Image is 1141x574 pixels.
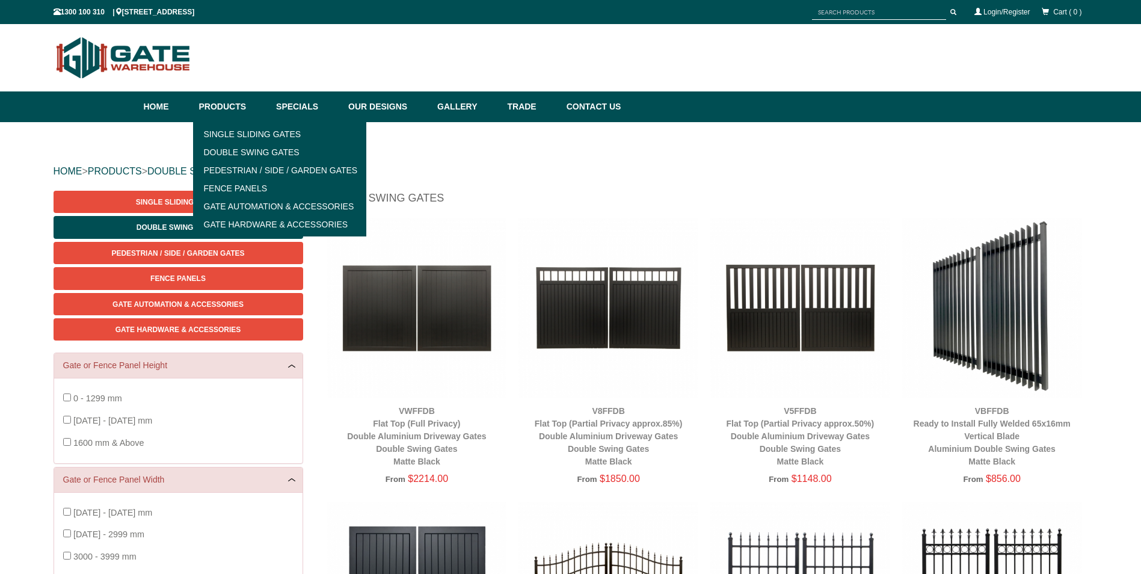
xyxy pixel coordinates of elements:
a: Trade [501,91,560,122]
a: HOME [54,166,82,176]
a: Pedestrian / Side / Garden Gates [54,242,303,264]
a: Fence Panels [197,179,363,197]
a: Gate or Fence Panel Height [63,359,294,372]
span: $2214.00 [408,474,448,484]
span: 0 - 1299 mm [73,393,122,403]
a: Double Swing Gates [197,143,363,161]
span: From [963,475,983,484]
span: Gate Hardware & Accessories [115,326,241,334]
img: V5FFDB - Flat Top (Partial Privacy approx.50%) - Double Aluminium Driveway Gates - Double Swing G... [710,218,890,398]
span: 1600 mm & Above [73,438,144,448]
span: $1850.00 [600,474,640,484]
a: Fence Panels [54,267,303,289]
a: Gate Hardware & Accessories [197,215,363,233]
a: Contact Us [561,91,621,122]
a: Login/Register [983,8,1030,16]
span: 3000 - 3999 mm [73,552,137,561]
a: Double Swing Gates [54,216,303,238]
a: Single Sliding Gates [197,125,363,143]
span: Fence Panels [150,274,206,283]
span: Double Swing Gates [137,223,220,232]
a: Gate Hardware & Accessories [54,318,303,341]
a: V5FFDBFlat Top (Partial Privacy approx.50%)Double Aluminium Driveway GatesDouble Swing GatesMatte... [727,406,875,466]
span: [DATE] - 2999 mm [73,529,144,539]
a: V8FFDBFlat Top (Partial Privacy approx.85%)Double Aluminium Driveway GatesDouble Swing GatesMatte... [535,406,683,466]
a: Gate Automation & Accessories [197,197,363,215]
a: Gate or Fence Panel Width [63,474,294,486]
a: Gallery [431,91,501,122]
img: Gate Warehouse [54,30,194,85]
a: Gate Automation & Accessories [54,293,303,315]
span: [DATE] - [DATE] mm [73,416,152,425]
span: $856.00 [986,474,1021,484]
img: V8FFDB - Flat Top (Partial Privacy approx.85%) - Double Aluminium Driveway Gates - Double Swing G... [518,218,698,398]
span: From [386,475,405,484]
span: $1148.00 [792,474,832,484]
span: Single Sliding Gates [136,198,220,206]
a: Specials [270,91,342,122]
h1: Double Swing Gates [321,191,1088,212]
span: Cart ( 0 ) [1053,8,1081,16]
span: 1300 100 310 | [STREET_ADDRESS] [54,8,195,16]
span: From [769,475,789,484]
a: VBFFDBReady to Install Fully Welded 65x16mm Vertical BladeAluminium Double Swing GatesMatte Black [914,406,1071,466]
a: DOUBLE SWING GATES [147,166,257,176]
a: PRODUCTS [88,166,142,176]
a: Single Sliding Gates [54,191,303,213]
a: Our Designs [342,91,431,122]
a: Pedestrian / Side / Garden Gates [197,161,363,179]
span: From [577,475,597,484]
span: Gate Automation & Accessories [112,300,244,309]
span: [DATE] - [DATE] mm [73,508,152,517]
span: Pedestrian / Side / Garden Gates [111,249,244,258]
a: VWFFDBFlat Top (Full Privacy)Double Aluminium Driveway GatesDouble Swing GatesMatte Black [347,406,486,466]
input: SEARCH PRODUCTS [812,5,946,20]
img: VBFFDB - Ready to Install Fully Welded 65x16mm Vertical Blade - Aluminium Double Swing Gates - Ma... [902,218,1082,398]
div: > > [54,152,1088,191]
a: Home [144,91,193,122]
img: VWFFDB - Flat Top (Full Privacy) - Double Aluminium Driveway Gates - Double Swing Gates - Matte B... [327,218,507,398]
a: Products [193,91,271,122]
